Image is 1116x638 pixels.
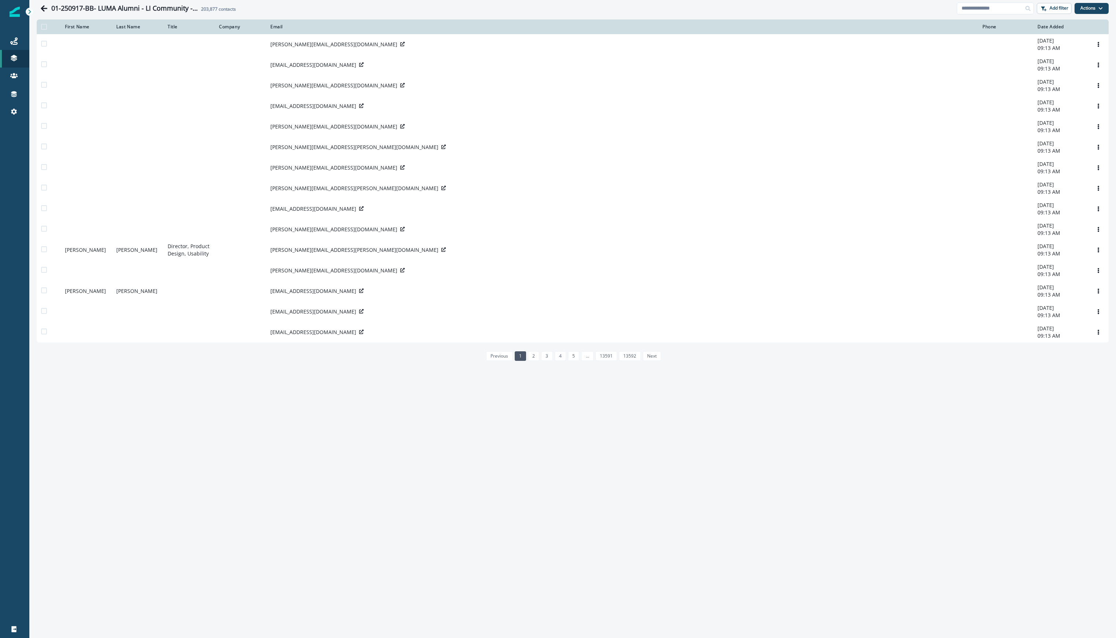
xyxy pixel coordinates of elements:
a: Page 13592 [619,351,641,361]
p: 09:13 AM [1037,209,1084,216]
td: [PERSON_NAME] [112,281,163,301]
div: Company [219,24,262,30]
p: [DATE] [1037,202,1084,209]
p: 09:13 AM [1037,86,1084,93]
button: Options [1093,203,1104,214]
button: Options [1093,327,1104,338]
a: Next page [643,351,661,361]
p: [DATE] [1037,119,1084,127]
p: 09:13 AM [1037,44,1084,52]
p: [PERSON_NAME][EMAIL_ADDRESS][DOMAIN_NAME] [270,123,397,130]
button: Go back [37,1,51,16]
button: Options [1093,101,1104,112]
p: 09:13 AM [1037,291,1084,298]
p: [EMAIL_ADDRESS][DOMAIN_NAME] [270,287,356,295]
p: [DATE] [1037,78,1084,86]
p: 09:13 AM [1037,127,1084,134]
p: [PERSON_NAME][EMAIL_ADDRESS][DOMAIN_NAME] [270,267,397,274]
p: [PERSON_NAME][EMAIL_ADDRESS][PERSON_NAME][DOMAIN_NAME] [270,144,438,151]
p: [EMAIL_ADDRESS][DOMAIN_NAME] [270,205,356,213]
p: 09:13 AM [1037,271,1084,278]
a: Page 2 [528,351,539,361]
button: Options [1093,80,1104,91]
p: [DATE] [1037,58,1084,65]
p: [DATE] [1037,160,1084,168]
button: Options [1093,265,1104,276]
p: [DATE] [1037,37,1084,44]
p: [EMAIL_ADDRESS][DOMAIN_NAME] [270,61,356,69]
button: Options [1093,142,1104,153]
div: Title [168,24,210,30]
a: Page 4 [555,351,566,361]
p: [EMAIL_ADDRESS][DOMAIN_NAME] [270,308,356,315]
p: [EMAIL_ADDRESS][DOMAIN_NAME] [270,102,356,110]
p: 09:13 AM [1037,65,1084,72]
td: [PERSON_NAME] [61,240,112,260]
div: Phone [982,24,1029,30]
a: Page 13591 [595,351,617,361]
p: [DATE] [1037,181,1084,188]
td: Director, Product Design, Usability [163,240,215,260]
p: 09:13 AM [1037,168,1084,175]
p: 09:13 AM [1037,332,1084,340]
p: 09:13 AM [1037,250,1084,257]
p: [PERSON_NAME][EMAIL_ADDRESS][DOMAIN_NAME] [270,41,397,48]
p: Add filter [1050,6,1068,11]
h1: 01-250917-BB- LUMA Alumni - LI Community - Audience List [51,4,198,12]
div: Last Name [116,24,159,30]
button: Actions [1075,3,1109,14]
button: Add filter [1037,3,1072,14]
ul: Pagination [484,351,661,361]
p: [DATE] [1037,140,1084,147]
a: Page 5 [568,351,579,361]
button: Options [1093,162,1104,173]
button: Options [1093,306,1104,317]
div: Email [270,24,974,30]
div: First Name [65,24,107,30]
p: [PERSON_NAME][EMAIL_ADDRESS][DOMAIN_NAME] [270,226,397,233]
p: 09:13 AM [1037,312,1084,319]
p: [PERSON_NAME][EMAIL_ADDRESS][DOMAIN_NAME] [270,82,397,89]
p: 09:13 AM [1037,229,1084,237]
p: [DATE] [1037,243,1084,250]
p: [DATE] [1037,99,1084,106]
button: Options [1093,244,1104,255]
div: Date Added [1037,24,1084,30]
a: Jump forward [581,351,593,361]
button: Options [1093,59,1104,70]
p: [DATE] [1037,304,1084,312]
p: 09:13 AM [1037,147,1084,155]
p: [PERSON_NAME][EMAIL_ADDRESS][PERSON_NAME][DOMAIN_NAME] [270,185,438,192]
p: [PERSON_NAME][EMAIL_ADDRESS][DOMAIN_NAME] [270,164,397,171]
p: [DATE] [1037,325,1084,332]
td: [PERSON_NAME] [61,281,112,301]
button: Options [1093,286,1104,297]
img: Inflection [10,7,20,17]
button: Options [1093,39,1104,50]
a: Page 1 is your current page [515,351,526,361]
span: 203,877 [201,6,218,12]
p: [EMAIL_ADDRESS][DOMAIN_NAME] [270,329,356,336]
p: [PERSON_NAME][EMAIL_ADDRESS][PERSON_NAME][DOMAIN_NAME] [270,246,438,254]
td: [PERSON_NAME] [112,240,163,260]
p: 09:13 AM [1037,188,1084,196]
a: Page 3 [541,351,552,361]
button: Options [1093,183,1104,194]
h2: contacts [201,7,236,12]
p: 09:13 AM [1037,106,1084,113]
button: Options [1093,224,1104,235]
button: Options [1093,121,1104,132]
p: [DATE] [1037,284,1084,291]
p: [DATE] [1037,263,1084,271]
p: [DATE] [1037,222,1084,229]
